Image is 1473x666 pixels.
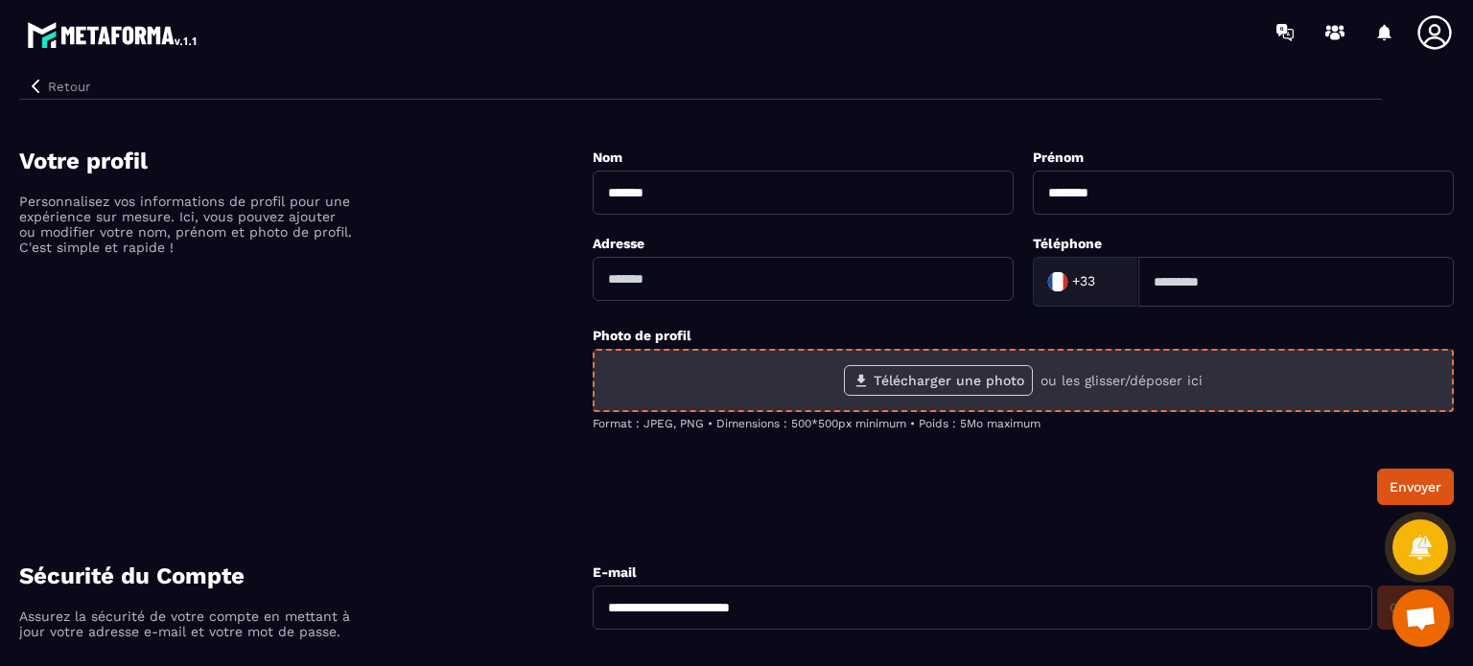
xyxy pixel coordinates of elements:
[19,74,98,99] button: Retour
[593,149,622,165] label: Nom
[27,17,199,52] img: logo
[844,365,1033,396] label: Télécharger une photo
[1039,263,1077,301] img: Country Flag
[593,328,691,343] label: Photo de profil
[19,194,355,255] p: Personnalisez vos informations de profil pour une expérience sur mesure. Ici, vous pouvez ajouter...
[19,563,593,589] h4: Sécurité du Compte
[19,148,593,174] h4: Votre profil
[1033,149,1084,165] label: Prénom
[1072,272,1095,291] span: +33
[593,236,644,251] label: Adresse
[1033,257,1138,307] div: Search for option
[1377,469,1454,505] button: Envoyer
[1392,589,1450,647] div: Ouvrir le chat
[593,417,1454,430] p: Format : JPEG, PNG • Dimensions : 500*500px minimum • Poids : 5Mo maximum
[1040,373,1203,388] p: ou les glisser/déposer ici
[1033,236,1102,251] label: Téléphone
[593,564,637,580] label: E-mail
[1099,267,1118,296] input: Search for option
